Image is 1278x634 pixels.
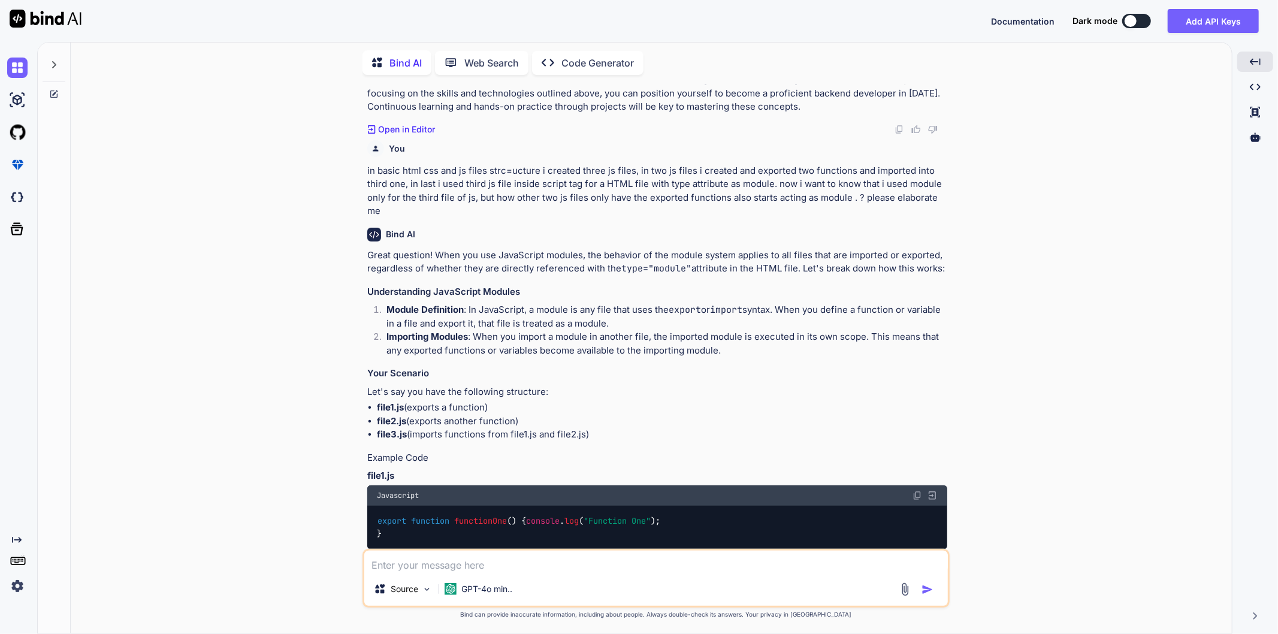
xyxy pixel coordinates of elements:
img: settings [7,576,28,596]
img: attachment [898,582,912,596]
img: copy [895,125,904,134]
p: : When you import a module in another file, the imported module is executed in its own scope. Thi... [386,330,947,357]
h6: Bind AI [386,228,415,240]
span: log [564,516,579,527]
img: darkCloudIdeIcon [7,187,28,207]
span: export [377,516,406,527]
strong: Importing Modules [386,331,468,342]
strong: file1.js [377,401,404,413]
strong: file3.js [377,428,407,440]
p: Open in Editor [378,123,435,135]
img: Pick Models [422,584,432,594]
img: githubLight [7,122,28,143]
p: Bind AI [389,56,422,70]
img: ai-studio [7,90,28,110]
span: function [411,516,449,527]
code: export [669,304,701,316]
img: icon [922,584,933,596]
h6: You [389,143,405,155]
code: ( ) { . ( ); } [377,515,660,539]
p: Code Generator [561,56,634,70]
p: GPT-4o min.. [461,583,512,595]
code: import [710,304,742,316]
button: Documentation [991,15,1055,28]
img: Open in Browser [927,490,938,501]
code: type="module" [621,262,691,274]
span: "Function One" [584,516,651,527]
strong: file2.js [377,415,406,427]
img: dislike [928,125,938,134]
strong: Module Definition [386,304,464,315]
span: Documentation [991,16,1055,26]
img: copy [913,491,922,500]
p: Great question! When you use JavaScript modules, the behavior of the module system applies to all... [367,249,947,276]
img: premium [7,155,28,175]
button: Add API Keys [1168,9,1259,33]
li: (exports a function) [377,401,947,415]
span: Dark mode [1072,15,1117,27]
img: Bind AI [10,10,81,28]
h3: Understanding JavaScript Modules [367,285,947,299]
li: (imports functions from file1.js and file2.js) [377,428,947,442]
img: GPT-4o mini [445,583,457,595]
h3: Your Scenario [367,367,947,381]
p: Let's say you have the following structure: [367,385,947,399]
p: in basic html css and js files strc=ucture i created three js files, in two js files i created an... [367,164,947,218]
p: Backend development is a multifaceted field that requires a solid understanding of various techno... [367,73,947,114]
img: chat [7,58,28,78]
p: : In JavaScript, a module is any file that uses the or syntax. When you define a function or vari... [386,303,947,330]
p: Web Search [464,56,519,70]
span: console [526,516,560,527]
span: Javascript [377,491,419,500]
h4: Example Code [367,451,947,465]
p: Source [391,583,418,595]
span: functionOne [454,516,507,527]
p: Bind can provide inaccurate information, including about people. Always double-check its answers.... [362,610,950,619]
li: (exports another function) [377,415,947,428]
img: like [911,125,921,134]
strong: file1.js [367,470,394,481]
